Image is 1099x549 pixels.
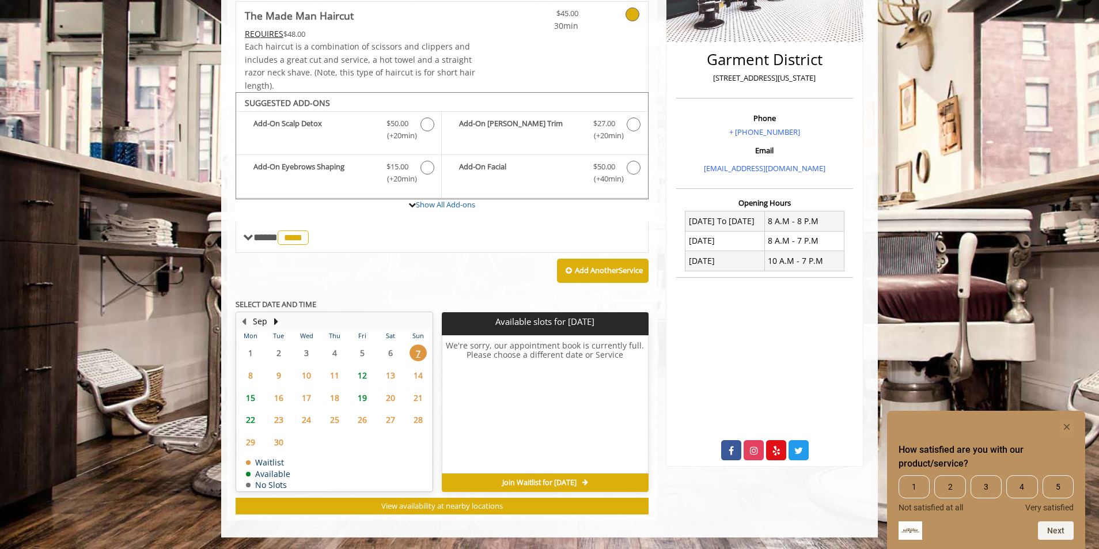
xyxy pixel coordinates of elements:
[382,367,399,384] span: 13
[704,163,825,173] a: [EMAIL_ADDRESS][DOMAIN_NAME]
[237,431,264,453] td: Select day29
[320,364,348,387] td: Select day11
[270,367,287,384] span: 9
[1038,521,1074,540] button: Next question
[416,199,475,210] a: Show All Add-ons
[354,389,371,406] span: 19
[242,161,435,188] label: Add-On Eyebrows Shaping
[593,118,615,130] span: $27.00
[386,161,408,173] span: $15.00
[242,434,259,450] span: 29
[899,503,963,512] span: Not satisfied at all
[679,146,850,154] h3: Email
[685,231,765,251] td: [DATE]
[764,211,844,231] td: 8 A.M - 8 P.M
[404,330,433,342] th: Sun
[381,130,415,142] span: (+20min )
[899,475,930,498] span: 1
[239,315,248,328] button: Previous Month
[236,498,649,514] button: View availability at nearby locations
[510,2,578,32] a: $45.00
[404,342,433,364] td: Select day7
[685,251,765,271] td: [DATE]
[587,173,621,185] span: (+40min )
[376,387,404,409] td: Select day20
[448,118,642,145] label: Add-On Beard Trim
[242,411,259,428] span: 22
[245,28,283,39] span: This service needs some Advance to be paid before we block your appointment
[587,130,621,142] span: (+20min )
[348,409,376,431] td: Select day26
[381,173,415,185] span: (+20min )
[899,420,1074,540] div: How satisfied are you with our product/service? Select an option from 1 to 5, with 1 being Not sa...
[971,475,1002,498] span: 3
[320,330,348,342] th: Thu
[446,317,643,327] p: Available slots for [DATE]
[270,434,287,450] span: 30
[381,501,503,511] span: View availability at nearby locations
[348,330,376,342] th: Fri
[685,211,765,231] td: [DATE] To [DATE]
[404,387,433,409] td: Select day21
[376,409,404,431] td: Select day27
[270,411,287,428] span: 23
[246,470,290,478] td: Available
[354,367,371,384] span: 12
[237,387,264,409] td: Select day15
[510,20,578,32] span: 30min
[679,51,850,68] h2: Garment District
[382,389,399,406] span: 20
[1043,475,1074,498] span: 5
[271,315,281,328] button: Next Month
[448,161,642,188] label: Add-On Facial
[293,364,320,387] td: Select day10
[298,411,315,428] span: 24
[298,389,315,406] span: 17
[404,364,433,387] td: Select day14
[899,443,1074,471] h2: How satisfied are you with our product/service? Select an option from 1 to 5, with 1 being Not sa...
[245,7,354,24] b: The Made Man Haircut
[557,259,649,283] button: Add AnotherService
[348,364,376,387] td: Select day12
[459,118,581,142] b: Add-On [PERSON_NAME] Trim
[764,251,844,271] td: 10 A.M - 7 P.M
[354,411,371,428] span: 26
[242,118,435,145] label: Add-On Scalp Detox
[264,387,292,409] td: Select day16
[502,478,577,487] span: Join Waitlist for [DATE]
[264,431,292,453] td: Select day30
[253,118,375,142] b: Add-On Scalp Detox
[320,387,348,409] td: Select day18
[246,458,290,467] td: Waitlist
[293,409,320,431] td: Select day24
[237,364,264,387] td: Select day8
[410,367,427,384] span: 14
[326,367,343,384] span: 11
[245,28,476,40] div: $48.00
[236,92,649,199] div: The Made Man Haircut Add-onS
[934,475,965,498] span: 2
[410,344,427,361] span: 7
[348,387,376,409] td: Select day19
[1060,420,1074,434] button: Hide survey
[899,475,1074,512] div: How satisfied are you with our product/service? Select an option from 1 to 5, with 1 being Not sa...
[253,161,375,185] b: Add-On Eyebrows Shaping
[293,387,320,409] td: Select day17
[575,265,643,275] b: Add Another Service
[237,409,264,431] td: Select day22
[242,389,259,406] span: 15
[410,411,427,428] span: 28
[293,330,320,342] th: Wed
[326,389,343,406] span: 18
[593,161,615,173] span: $50.00
[442,341,647,469] h6: We're sorry, our appointment book is currently full. Please choose a different date or Service
[376,364,404,387] td: Select day13
[386,118,408,130] span: $50.00
[236,299,316,309] b: SELECT DATE AND TIME
[1025,503,1074,512] span: Very satisfied
[246,480,290,489] td: No Slots
[459,161,581,185] b: Add-On Facial
[242,367,259,384] span: 8
[382,411,399,428] span: 27
[679,114,850,122] h3: Phone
